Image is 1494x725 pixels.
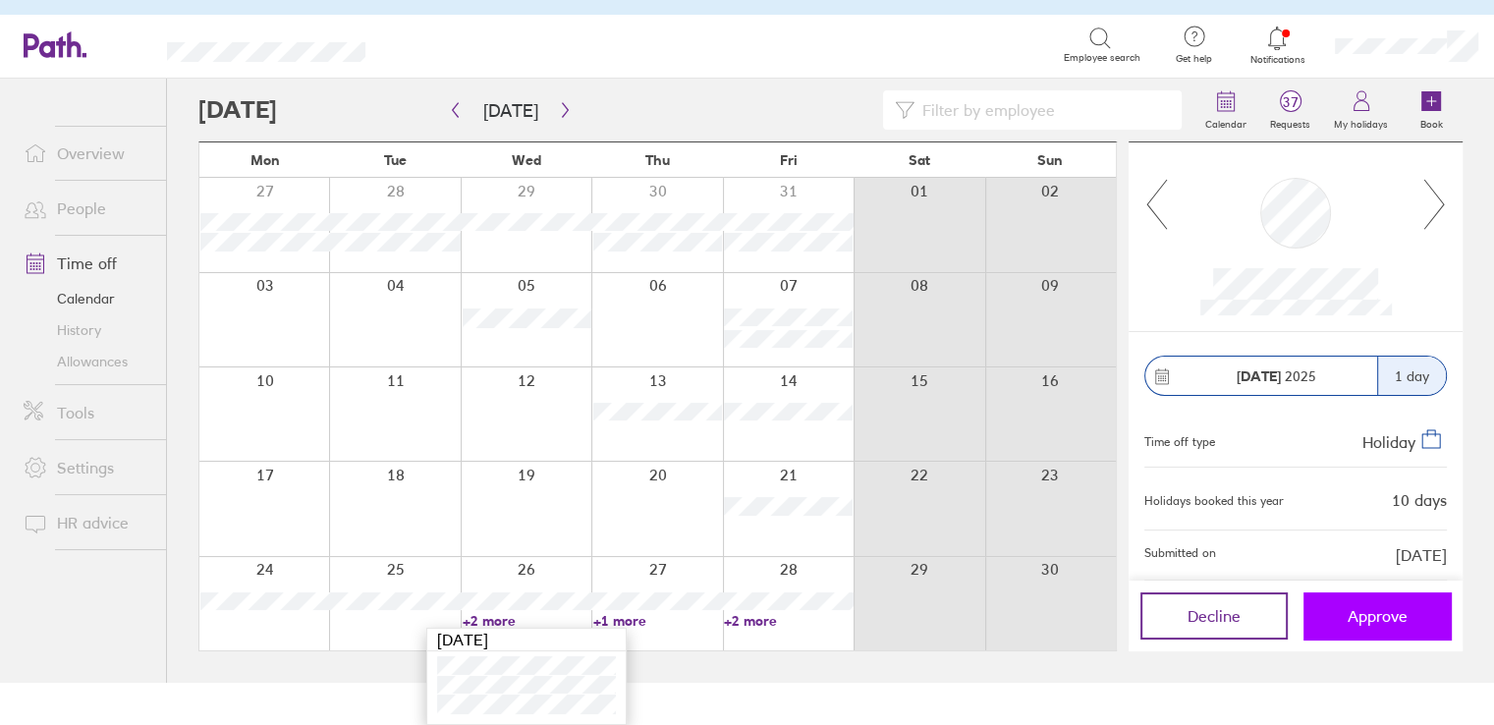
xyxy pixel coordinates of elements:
[1245,25,1309,66] a: Notifications
[724,612,853,630] a: +2 more
[8,503,166,542] a: HR advice
[8,244,166,283] a: Time off
[418,35,469,53] div: Search
[427,629,626,651] div: [DATE]
[1258,94,1322,110] span: 37
[914,91,1170,129] input: Filter by employee
[1037,152,1063,168] span: Sun
[1144,494,1284,508] div: Holidays booked this year
[1064,52,1140,64] span: Employee search
[1322,113,1400,131] label: My holidays
[468,94,554,127] button: [DATE]
[1303,592,1451,640] button: Approve
[8,134,166,173] a: Overview
[1237,367,1281,385] strong: [DATE]
[1362,432,1415,452] span: Holiday
[780,152,798,168] span: Fri
[8,189,166,228] a: People
[8,346,166,377] a: Allowances
[1245,54,1309,66] span: Notifications
[1144,427,1215,451] div: Time off type
[1322,79,1400,141] a: My holidays
[1258,113,1322,131] label: Requests
[1348,607,1408,625] span: Approve
[1188,607,1241,625] span: Decline
[909,152,930,168] span: Sat
[1258,79,1322,141] a: 37Requests
[8,314,166,346] a: History
[512,152,541,168] span: Wed
[8,283,166,314] a: Calendar
[593,612,722,630] a: +1 more
[1140,592,1288,640] button: Decline
[1162,53,1226,65] span: Get help
[1400,79,1463,141] a: Book
[1193,113,1258,131] label: Calendar
[1237,368,1316,384] span: 2025
[384,152,407,168] span: Tue
[1193,79,1258,141] a: Calendar
[8,448,166,487] a: Settings
[1396,546,1447,564] span: [DATE]
[645,152,670,168] span: Thu
[463,612,591,630] a: +2 more
[1144,546,1216,564] span: Submitted on
[250,152,280,168] span: Mon
[1409,113,1455,131] label: Book
[1392,491,1447,509] div: 10 days
[1377,357,1446,395] div: 1 day
[8,393,166,432] a: Tools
